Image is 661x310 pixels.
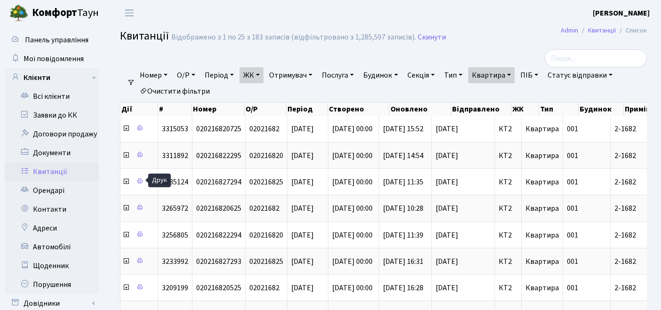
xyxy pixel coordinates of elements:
[567,283,578,293] span: 001
[436,125,491,133] span: [DATE]
[162,124,188,134] span: 3315053
[5,106,99,125] a: Заявки до КК
[567,230,578,240] span: 001
[526,177,559,187] span: Квартира
[291,230,314,240] span: [DATE]
[5,162,99,181] a: Квитанції
[499,205,518,212] span: КТ2
[547,21,661,40] nav: breadcrumb
[332,230,373,240] span: [DATE] 00:00
[196,203,241,214] span: 020216820625
[24,54,84,64] span: Мої повідомлення
[162,283,188,293] span: 3209199
[5,49,99,68] a: Мої повідомлення
[332,177,373,187] span: [DATE] 00:00
[148,174,171,187] div: Друк
[499,258,518,265] span: КТ2
[359,67,401,83] a: Будинок
[158,103,192,116] th: #
[192,103,245,116] th: Номер
[616,25,647,36] li: Список
[383,124,423,134] span: [DATE] 15:52
[440,67,466,83] a: Тип
[5,275,99,294] a: Порушення
[383,283,423,293] span: [DATE] 16:28
[418,33,446,42] a: Скинути
[404,67,438,83] a: Секція
[593,8,650,18] b: [PERSON_NAME]
[332,283,373,293] span: [DATE] 00:00
[291,151,314,161] span: [DATE]
[436,205,491,212] span: [DATE]
[526,256,559,267] span: Квартира
[5,256,99,275] a: Щоденник
[499,152,518,159] span: КТ2
[332,256,373,267] span: [DATE] 00:00
[196,124,241,134] span: 020216820725
[567,124,578,134] span: 001
[249,230,283,240] span: 020216820
[567,151,578,161] span: 001
[162,203,188,214] span: 3265972
[5,238,99,256] a: Автомобілі
[567,203,578,214] span: 001
[526,230,559,240] span: Квартира
[291,256,314,267] span: [DATE]
[201,67,238,83] a: Період
[291,177,314,187] span: [DATE]
[436,152,491,159] span: [DATE]
[9,4,28,23] img: logo.png
[171,33,416,42] div: Відображено з 1 по 25 з 183 записів (відфільтровано з 1,285,597 записів).
[196,230,241,240] span: 020216822294
[383,151,423,161] span: [DATE] 14:54
[517,67,542,83] a: ПІБ
[332,203,373,214] span: [DATE] 00:00
[265,67,316,83] a: Отримувач
[245,103,286,116] th: О/Р
[544,67,616,83] a: Статус відправки
[249,151,283,161] span: 020216820
[249,256,283,267] span: 020216825
[526,203,559,214] span: Квартира
[567,256,578,267] span: 001
[5,181,99,200] a: Орендарі
[436,178,491,186] span: [DATE]
[196,283,241,293] span: 020216820525
[539,103,579,116] th: Тип
[32,5,99,21] span: Таун
[136,83,214,99] a: Очистити фільтри
[526,124,559,134] span: Квартира
[593,8,650,19] a: [PERSON_NAME]
[120,28,169,44] span: Квитанції
[32,5,77,20] b: Комфорт
[5,31,99,49] a: Панель управління
[318,67,358,83] a: Послуга
[162,230,188,240] span: 3256805
[162,151,188,161] span: 3311892
[118,5,141,21] button: Переключити навігацію
[545,49,647,67] input: Пошук...
[436,258,491,265] span: [DATE]
[499,284,518,292] span: КТ2
[239,67,263,83] a: ЖК
[5,68,99,87] a: Клієнти
[173,67,199,83] a: О/Р
[499,125,518,133] span: КТ2
[332,151,373,161] span: [DATE] 00:00
[120,103,158,116] th: Дії
[468,67,515,83] a: Квартира
[451,103,511,116] th: Відправлено
[499,231,518,239] span: КТ2
[390,103,451,116] th: Оновлено
[5,219,99,238] a: Адреси
[383,256,423,267] span: [DATE] 16:31
[249,203,279,214] span: 02021682
[5,125,99,143] a: Договори продажу
[5,87,99,106] a: Всі клієнти
[5,143,99,162] a: Документи
[499,178,518,186] span: КТ2
[196,177,241,187] span: 020216827294
[287,103,328,116] th: Період
[249,124,279,134] span: 02021682
[196,256,241,267] span: 020216827293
